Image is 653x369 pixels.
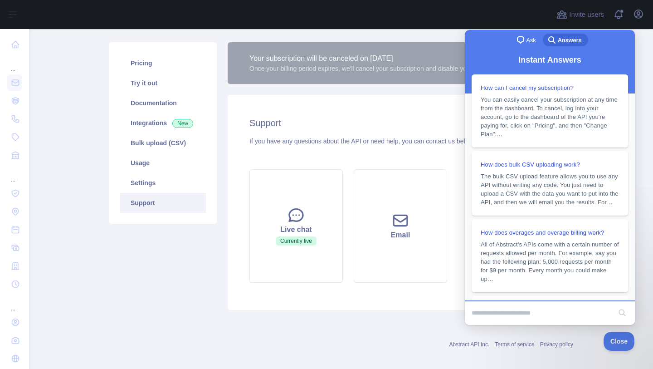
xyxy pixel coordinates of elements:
[569,10,604,20] span: Invite users
[495,341,534,348] a: Terms of service
[249,137,551,146] div: If you have any questions about the API or need help, you can contact us below.
[7,165,22,183] div: ...
[120,153,206,173] a: Usage
[249,64,501,73] div: Once your billing period expires, we'll cancel your subscription and disable your API keys.
[365,230,436,241] div: Email
[120,133,206,153] a: Bulk upload (CSV)
[172,119,193,128] span: New
[555,7,606,22] button: Invite users
[120,93,206,113] a: Documentation
[120,73,206,93] a: Try it out
[7,294,22,312] div: ...
[540,341,573,348] a: Privacy policy
[120,113,206,133] a: Integrations New
[249,53,501,64] div: Your subscription will be canceled on [DATE]
[120,53,206,73] a: Pricing
[276,236,317,246] span: Currently live
[465,30,635,325] iframe: Help Scout Beacon - Live Chat, Contact Form, and Knowledge Base
[7,54,22,73] div: ...
[354,169,447,283] button: Email
[120,173,206,193] a: Settings
[249,117,551,129] h2: Support
[120,193,206,213] a: Support
[249,169,343,283] button: Live chatCurrently live
[449,341,490,348] a: Abstract API Inc.
[604,332,635,351] iframe: Help Scout Beacon - Close
[261,224,331,235] div: Live chat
